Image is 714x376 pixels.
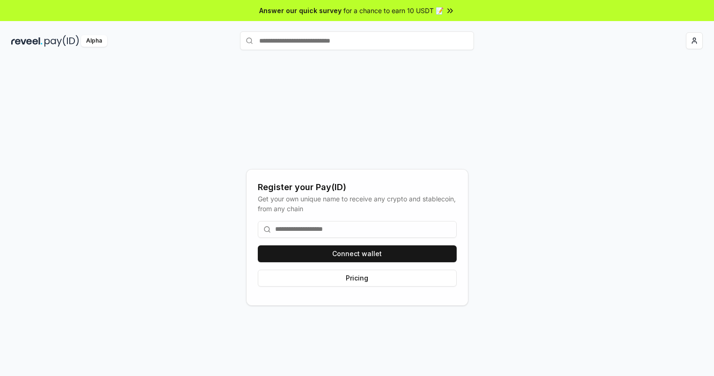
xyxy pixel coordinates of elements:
span: for a chance to earn 10 USDT 📝 [343,6,444,15]
span: Answer our quick survey [259,6,342,15]
div: Register your Pay(ID) [258,181,457,194]
img: pay_id [44,35,79,47]
button: Pricing [258,270,457,287]
div: Alpha [81,35,107,47]
div: Get your own unique name to receive any crypto and stablecoin, from any chain [258,194,457,214]
button: Connect wallet [258,245,457,262]
img: reveel_dark [11,35,43,47]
